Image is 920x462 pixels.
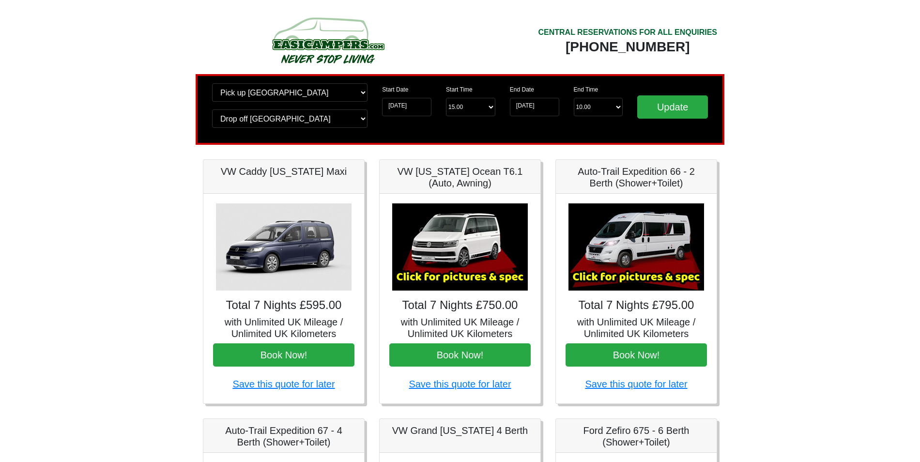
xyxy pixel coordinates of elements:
[213,343,354,367] button: Book Now!
[538,38,717,56] div: [PHONE_NUMBER]
[213,425,354,448] h5: Auto-Trail Expedition 67 - 4 Berth (Shower+Toilet)
[213,298,354,312] h4: Total 7 Nights £595.00
[585,379,687,389] a: Save this quote for later
[389,343,531,367] button: Book Now!
[446,85,473,94] label: Start Time
[409,379,511,389] a: Save this quote for later
[389,166,531,189] h5: VW [US_STATE] Ocean T6.1 (Auto, Awning)
[392,203,528,291] img: VW California Ocean T6.1 (Auto, Awning)
[574,85,598,94] label: End Time
[566,298,707,312] h4: Total 7 Nights £795.00
[236,14,420,67] img: campers-checkout-logo.png
[637,95,708,119] input: Update
[389,425,531,436] h5: VW Grand [US_STATE] 4 Berth
[213,316,354,339] h5: with Unlimited UK Mileage / Unlimited UK Kilometers
[566,316,707,339] h5: with Unlimited UK Mileage / Unlimited UK Kilometers
[389,298,531,312] h4: Total 7 Nights £750.00
[216,203,352,291] img: VW Caddy California Maxi
[382,85,408,94] label: Start Date
[510,98,559,116] input: Return Date
[510,85,534,94] label: End Date
[382,98,431,116] input: Start Date
[538,27,717,38] div: CENTRAL RESERVATIONS FOR ALL ENQUIRIES
[389,316,531,339] h5: with Unlimited UK Mileage / Unlimited UK Kilometers
[566,166,707,189] h5: Auto-Trail Expedition 66 - 2 Berth (Shower+Toilet)
[213,166,354,177] h5: VW Caddy [US_STATE] Maxi
[566,343,707,367] button: Book Now!
[232,379,335,389] a: Save this quote for later
[568,203,704,291] img: Auto-Trail Expedition 66 - 2 Berth (Shower+Toilet)
[566,425,707,448] h5: Ford Zefiro 675 - 6 Berth (Shower+Toilet)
